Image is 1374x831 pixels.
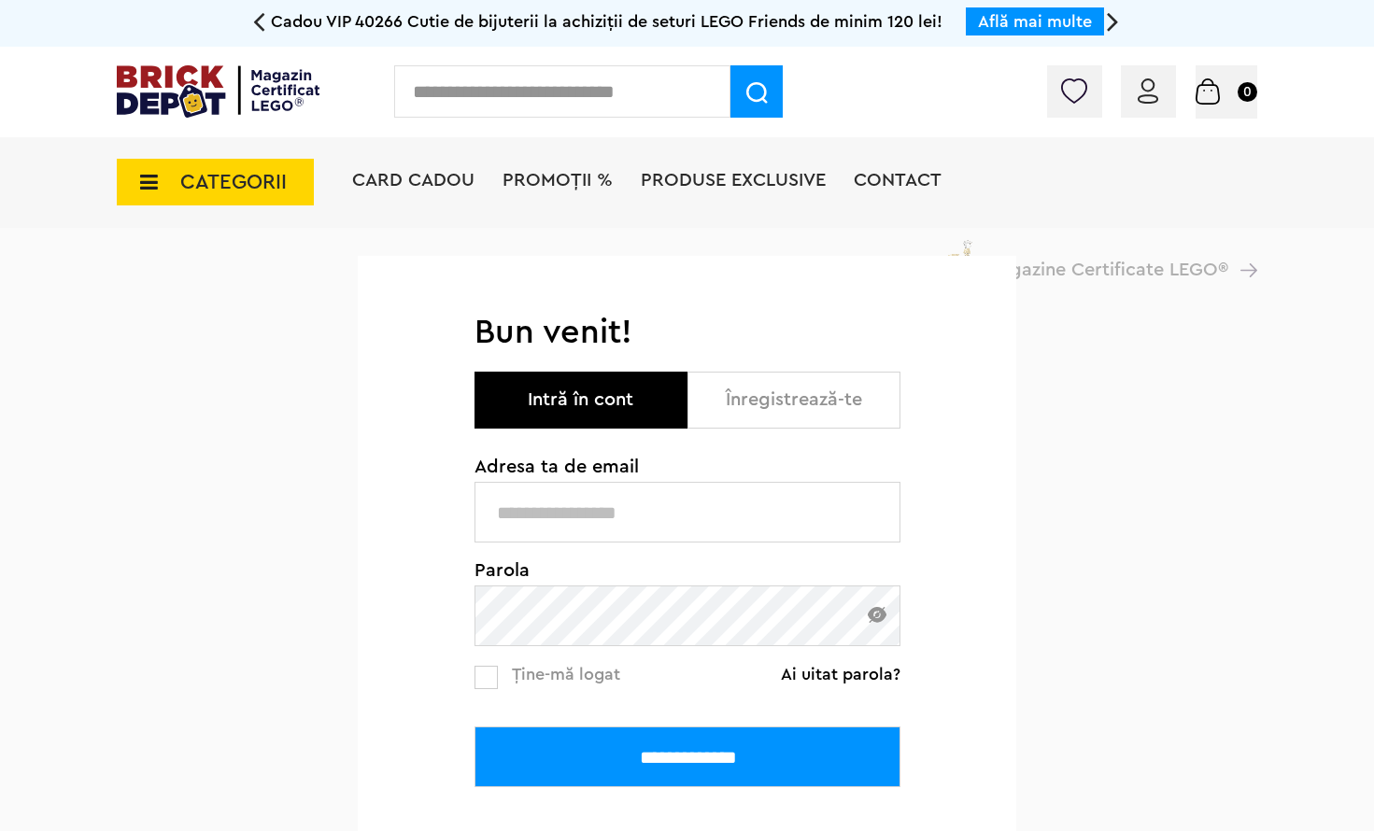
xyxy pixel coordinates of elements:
a: Card Cadou [352,171,475,190]
a: Produse exclusive [641,171,826,190]
a: Află mai multe [978,13,1092,30]
span: Cadou VIP 40266 Cutie de bijuterii la achiziții de seturi LEGO Friends de minim 120 lei! [271,13,942,30]
a: Ai uitat parola? [781,665,900,683]
h1: Bun venit! [475,312,900,353]
a: PROMOȚII % [503,171,613,190]
button: Intră în cont [475,372,687,429]
small: 0 [1238,82,1257,102]
span: Parola [475,561,900,580]
span: Adresa ta de email [475,458,900,476]
span: CATEGORII [180,172,287,192]
span: Ține-mă logat [512,666,620,683]
button: Înregistrează-te [687,372,900,429]
a: Contact [854,171,942,190]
